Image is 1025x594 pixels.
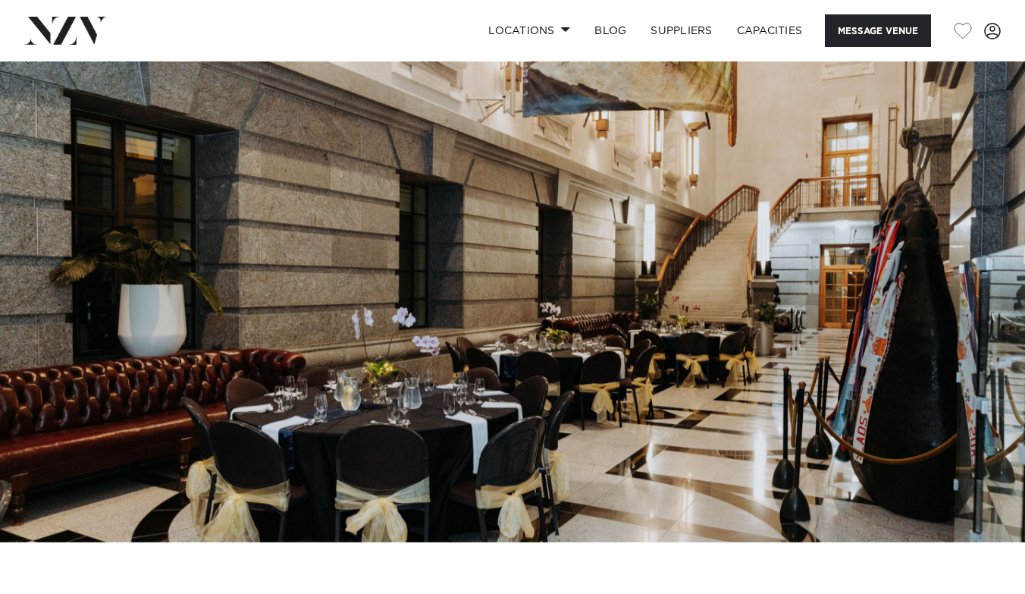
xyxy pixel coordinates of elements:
img: nzv-logo.png [24,17,107,44]
a: SUPPLIERS [638,14,724,47]
a: Locations [476,14,582,47]
a: BLOG [582,14,638,47]
button: Message Venue [825,14,931,47]
a: Capacities [725,14,815,47]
